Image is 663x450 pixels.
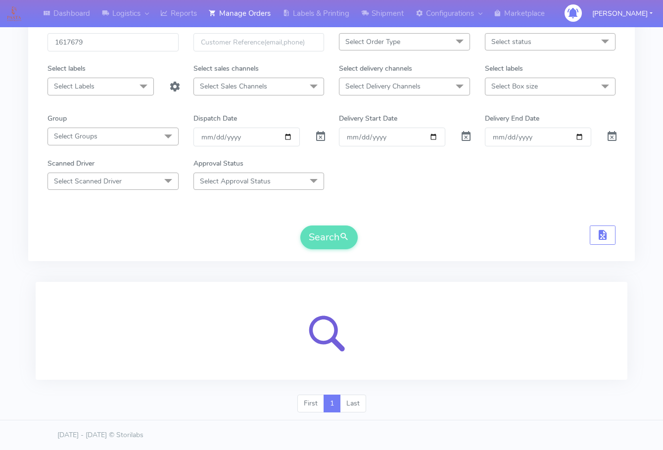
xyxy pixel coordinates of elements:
[339,63,412,74] label: Select delivery channels
[200,177,271,186] span: Select Approval Status
[47,63,86,74] label: Select labels
[47,158,95,169] label: Scanned Driver
[491,37,531,46] span: Select status
[193,33,325,51] input: Customer Reference(email,phone)
[294,294,369,368] img: search-loader.svg
[54,132,97,141] span: Select Groups
[345,82,421,91] span: Select Delivery Channels
[585,3,660,24] button: [PERSON_NAME]
[485,113,539,124] label: Delivery End Date
[491,82,538,91] span: Select Box size
[193,158,243,169] label: Approval Status
[485,63,523,74] label: Select labels
[193,63,259,74] label: Select sales channels
[54,177,122,186] span: Select Scanned Driver
[54,82,95,91] span: Select Labels
[193,113,237,124] label: Dispatch Date
[324,395,340,412] a: 1
[200,82,267,91] span: Select Sales Channels
[47,113,67,124] label: Group
[300,225,358,249] button: Search
[345,37,400,46] span: Select Order Type
[339,113,397,124] label: Delivery Start Date
[47,33,179,51] input: Order Id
